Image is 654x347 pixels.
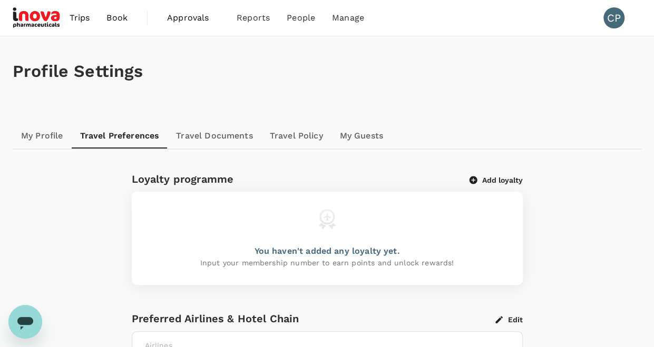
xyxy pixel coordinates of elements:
[603,7,624,28] div: CP
[167,12,220,24] span: Approvals
[237,12,270,24] span: Reports
[132,310,495,327] div: Preferred Airlines & Hotel Chain
[168,123,261,148] a: Travel Documents
[8,305,42,339] iframe: Button to launch messaging window
[200,257,454,268] p: Input your membership number to earn points and unlock rewards!
[331,123,392,148] a: My Guests
[495,315,523,324] button: Edit
[70,12,90,24] span: Trips
[470,175,523,185] button: Add loyalty
[332,12,364,24] span: Manage
[317,209,338,230] img: empty
[261,123,331,148] a: Travel Policy
[72,123,168,148] a: Travel Preferences
[106,12,128,24] span: Book
[254,245,399,257] div: You haven't added any loyalty yet.
[287,12,315,24] span: People
[13,123,72,148] a: My Profile
[13,62,641,81] h1: Profile Settings
[13,6,61,29] img: iNova Pharmaceuticals
[132,171,461,187] h6: Loyalty programme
